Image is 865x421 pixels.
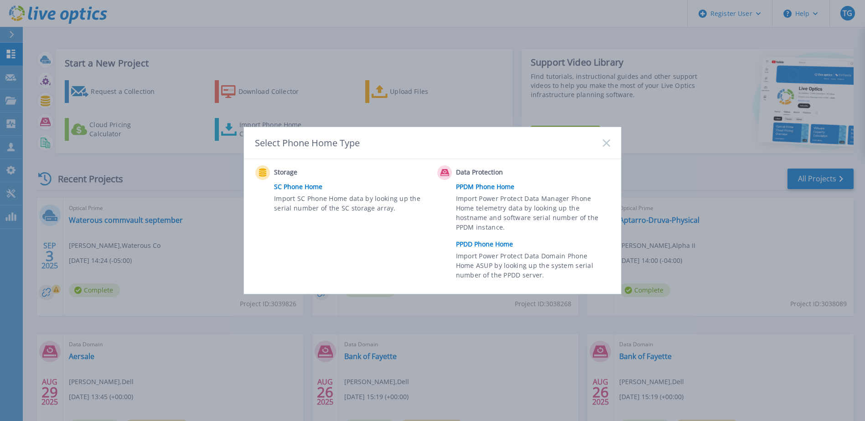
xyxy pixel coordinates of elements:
[255,137,361,149] div: Select Phone Home Type
[274,180,433,194] a: SC Phone Home
[456,180,615,194] a: PPDM Phone Home
[456,251,608,282] span: Import Power Protect Data Domain Phone Home ASUP by looking up the system serial number of the PP...
[456,194,608,236] span: Import Power Protect Data Manager Phone Home telemetry data by looking up the hostname and softwa...
[456,167,547,178] span: Data Protection
[274,194,426,215] span: Import SC Phone Home data by looking up the serial number of the SC storage array.
[274,167,365,178] span: Storage
[456,237,615,251] a: PPDD Phone Home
